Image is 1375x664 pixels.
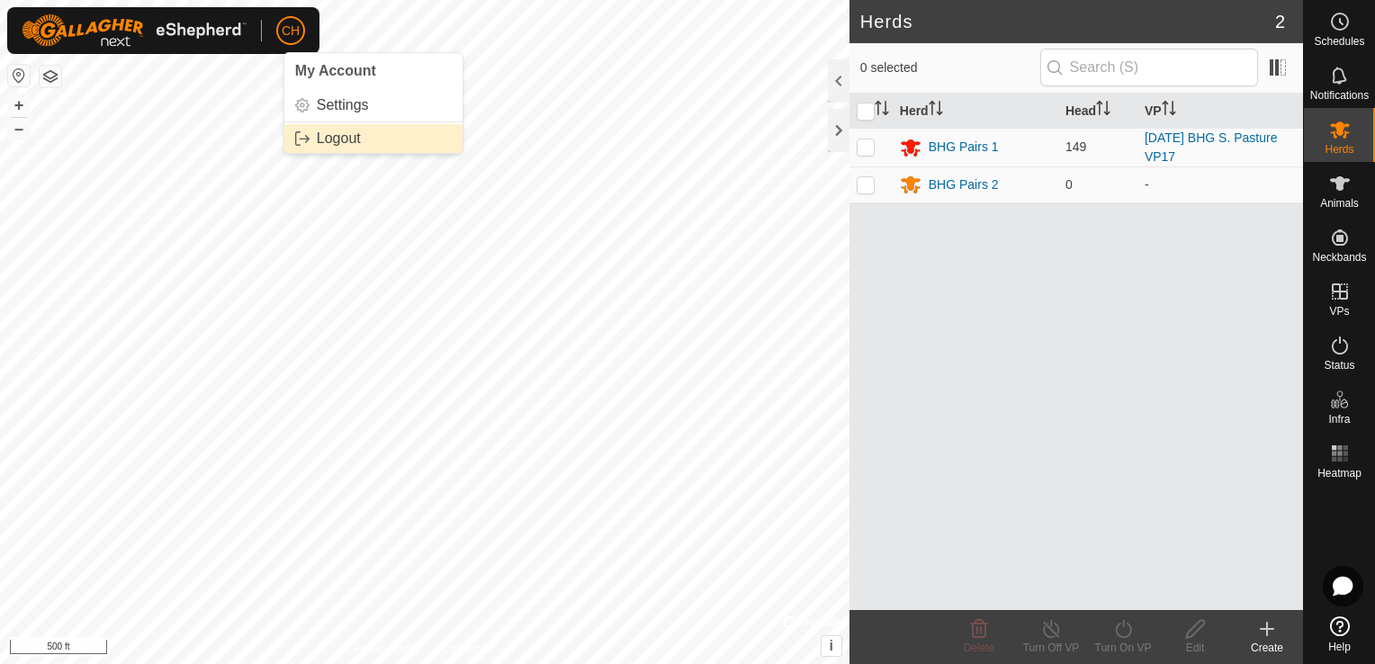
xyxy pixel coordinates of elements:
button: + [8,94,30,116]
span: Herds [1325,144,1353,155]
a: Logout [284,124,463,153]
span: i [830,638,833,653]
img: Gallagher Logo [22,14,247,47]
td: - [1137,166,1303,202]
input: Search (S) [1040,49,1258,86]
div: Edit [1159,640,1231,656]
span: Infra [1328,414,1350,425]
button: Reset Map [8,65,30,86]
span: Settings [317,98,369,112]
button: – [8,118,30,139]
span: Help [1328,642,1351,652]
span: 0 [1065,177,1073,192]
span: VPs [1329,306,1349,317]
th: Herd [893,94,1058,129]
button: Map Layers [40,66,61,87]
a: Contact Us [443,641,496,657]
a: Help [1304,609,1375,660]
span: 2 [1275,8,1285,35]
div: BHG Pairs 2 [929,175,999,194]
h2: Herds [860,11,1275,32]
div: Create [1231,640,1303,656]
a: Settings [284,91,463,120]
th: Head [1058,94,1137,129]
p-sorticon: Activate to sort [929,103,943,118]
span: Delete [964,642,995,654]
p-sorticon: Activate to sort [875,103,889,118]
span: Notifications [1310,90,1369,101]
span: Status [1324,360,1354,371]
div: BHG Pairs 1 [929,138,999,157]
div: Turn Off VP [1015,640,1087,656]
span: Heatmap [1317,468,1362,479]
button: i [822,636,841,656]
p-sorticon: Activate to sort [1162,103,1176,118]
span: Animals [1320,198,1359,209]
span: Schedules [1314,36,1364,47]
th: VP [1137,94,1303,129]
div: Turn On VP [1087,640,1159,656]
span: My Account [295,63,376,78]
span: CH [282,22,300,40]
span: Logout [317,131,361,146]
span: 149 [1065,139,1086,154]
a: Privacy Policy [354,641,421,657]
a: [DATE] BHG S. Pasture VP17 [1145,130,1278,164]
p-sorticon: Activate to sort [1096,103,1110,118]
span: 0 selected [860,58,1040,77]
span: Neckbands [1312,252,1366,263]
